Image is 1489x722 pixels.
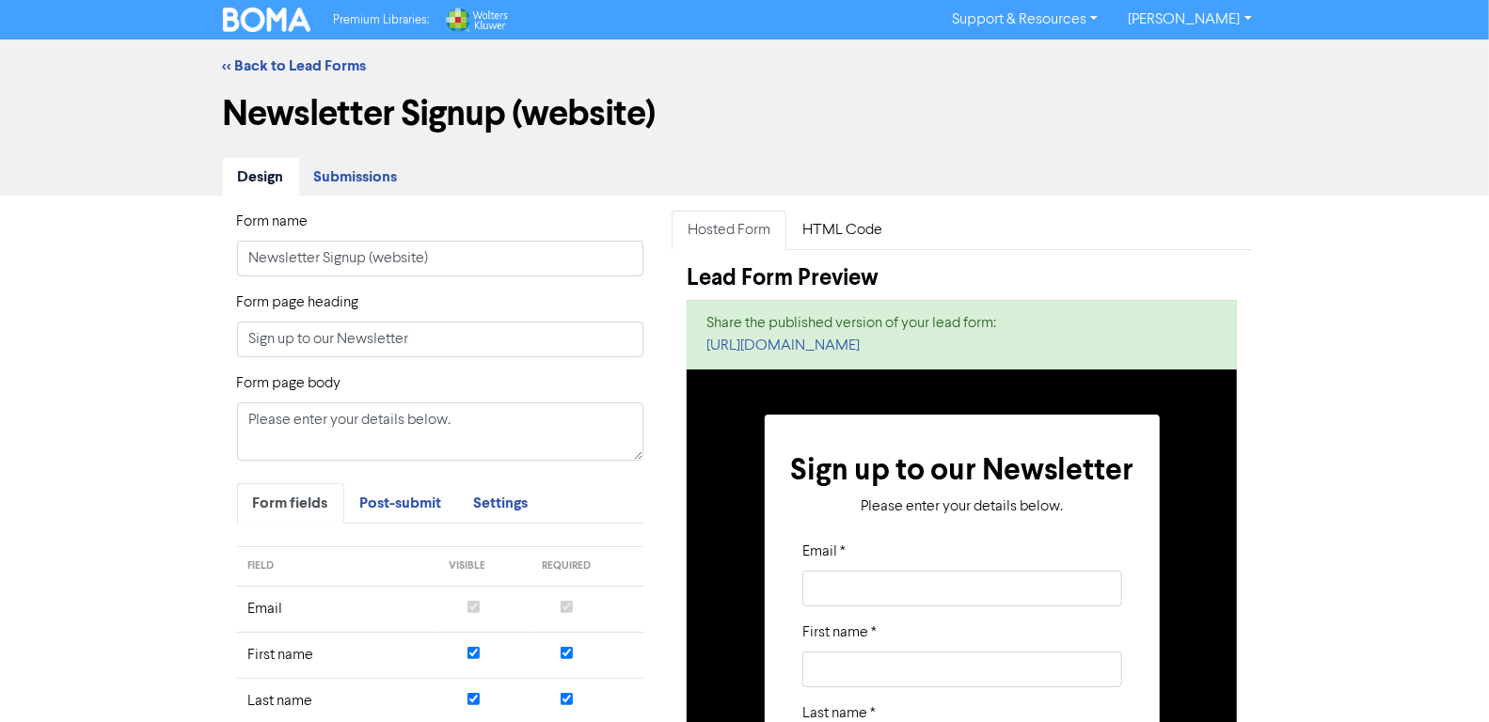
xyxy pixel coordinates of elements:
[314,167,398,186] span: Submissions
[237,372,341,395] label: Form page body
[344,483,458,524] a: Post-submit
[223,158,299,196] a: Design
[780,452,1145,488] h2: Sign up to our Newsletter
[360,494,442,512] span: Post-submit
[437,547,531,587] th: visible
[444,8,508,32] img: Wolters Kluwer
[474,494,529,512] span: Settings
[237,632,438,678] td: First name
[238,167,284,186] span: Design
[299,158,413,196] a: Submissions
[937,5,1113,35] a: Support & Resources
[223,56,367,75] a: << Back to Lead Forms
[237,586,438,632] td: Email
[237,483,344,524] a: Form fields
[706,312,1217,335] div: Share the published version of your lead form:
[802,541,846,563] label: Email *
[672,211,786,250] a: Hosted Form
[802,621,877,644] label: First name *
[237,402,644,461] textarea: Please enter your details below.
[333,14,429,26] span: Premium Libraries:
[223,92,1267,135] h1: Newsletter Signup (website)
[458,483,545,524] a: Settings
[237,547,438,587] th: field
[687,265,1237,292] h4: Lead Form Preview
[531,547,643,587] th: required
[786,211,898,250] a: HTML Code
[237,211,309,233] label: Form name
[706,338,860,353] a: [URL][DOMAIN_NAME]
[253,494,328,512] span: Form fields
[237,291,359,314] label: Form page heading
[1395,632,1489,722] iframe: Chat Widget
[1113,5,1266,35] a: [PERSON_NAME]
[795,495,1130,541] div: Please enter your details below.
[223,8,311,32] img: BOMA Logo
